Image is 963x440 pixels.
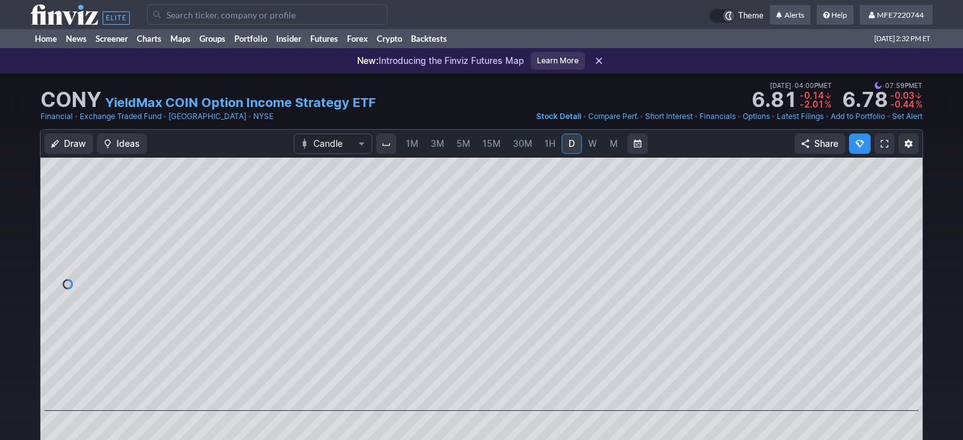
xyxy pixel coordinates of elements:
[357,55,379,66] span: New:
[105,94,376,111] a: YieldMax COIN Option Income Strategy ETF
[116,137,140,150] span: Ideas
[306,29,343,48] a: Futures
[451,134,476,154] a: 5M
[709,9,764,23] a: Theme
[536,111,581,121] span: Stock Detail
[513,138,532,149] span: 30M
[777,111,824,121] span: Latest Filings
[163,110,167,123] span: •
[294,134,372,154] button: Chart Type
[582,110,587,123] span: •
[30,29,61,48] a: Home
[91,29,132,48] a: Screener
[272,29,306,48] a: Insider
[800,99,824,110] span: -2.01
[376,134,396,154] button: Interval
[425,134,450,154] a: 3M
[874,80,922,91] span: 07:59PM ET
[41,110,73,123] a: Financial
[357,54,524,67] p: Introducing the Finviz Futures Map
[582,134,603,154] a: W
[860,5,933,25] a: MFE7220744
[743,110,770,123] a: Options
[882,80,885,91] span: •
[700,110,736,123] a: Financials
[890,99,914,110] span: -0.44
[406,29,451,48] a: Backtests
[752,90,797,110] strong: 6.81
[890,90,914,101] span: -0.03
[770,80,832,91] span: [DATE] 04:00PM ET
[639,110,644,123] span: •
[132,29,166,48] a: Charts
[507,134,538,154] a: 30M
[874,134,895,154] a: Fullscreen
[166,29,195,48] a: Maps
[44,134,93,154] button: Draw
[777,110,824,123] a: Latest Filings
[627,134,648,154] button: Range
[569,138,575,149] span: D
[477,134,507,154] a: 15M
[916,99,922,110] span: %
[482,138,501,149] span: 15M
[253,110,274,123] a: NYSE
[372,29,406,48] a: Crypto
[588,138,597,149] span: W
[456,138,470,149] span: 5M
[562,134,582,154] a: D
[97,134,147,154] button: Ideas
[738,9,764,23] span: Theme
[343,29,372,48] a: Forex
[791,80,795,91] span: •
[588,111,638,121] span: Compare Perf.
[800,90,824,101] span: -0.14
[831,110,885,123] a: Add to Portfolio
[74,110,79,123] span: •
[874,29,930,48] span: [DATE] 2:32 PM ET
[64,137,86,150] span: Draw
[898,134,919,154] button: Chart Settings
[248,110,252,123] span: •
[886,110,891,123] span: •
[147,4,387,25] input: Search
[842,90,888,110] strong: 6.78
[825,110,829,123] span: •
[877,10,924,20] span: MFE7220744
[168,110,246,123] a: [GEOGRAPHIC_DATA]
[770,5,810,25] a: Alerts
[544,138,555,149] span: 1H
[230,29,272,48] a: Portfolio
[406,138,419,149] span: 1M
[431,138,444,149] span: 3M
[771,110,776,123] span: •
[610,138,618,149] span: M
[814,137,838,150] span: Share
[536,110,581,123] a: Stock Detail
[892,110,922,123] a: Set Alert
[80,110,161,123] a: Exchange Traded Fund
[400,134,424,154] a: 1M
[313,137,353,150] span: Candle
[195,29,230,48] a: Groups
[824,99,831,110] span: %
[737,110,741,123] span: •
[645,110,693,123] a: Short Interest
[588,110,638,123] a: Compare Perf.
[531,52,585,70] a: Learn More
[61,29,91,48] a: News
[795,134,845,154] button: Share
[603,134,624,154] a: M
[849,134,871,154] button: Explore new features
[694,110,698,123] span: •
[817,5,853,25] a: Help
[539,134,561,154] a: 1H
[41,90,101,110] h1: CONY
